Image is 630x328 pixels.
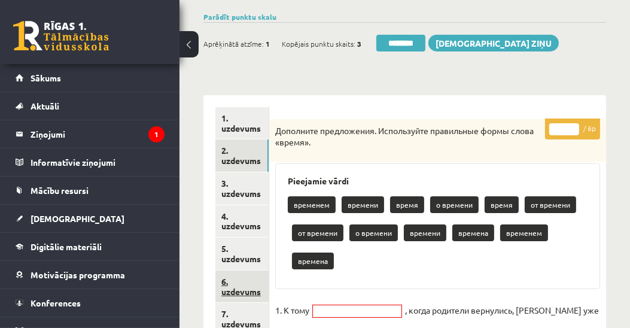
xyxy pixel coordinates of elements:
p: о времени [430,196,479,213]
a: Digitālie materiāli [16,233,165,260]
body: Визуальный текстовый редактор, wiswyg-editor-47024787697820-1757953548-882 [12,12,311,25]
span: Aprēķinātā atzīme: [203,35,264,53]
a: 2. uzdevums [215,139,269,172]
a: 5. uzdevums [215,238,269,270]
p: времени [342,196,384,213]
span: Sākums [31,72,61,83]
span: Aktuāli [31,101,59,111]
legend: Informatīvie ziņojumi [31,148,165,176]
p: временем [288,196,336,213]
p: 1. К тому [275,301,309,319]
p: Дополните предложения. Используйте правильные формы слова «время». [275,125,540,148]
p: от времени [292,224,343,241]
legend: Ziņojumi [31,120,165,148]
p: от времени [525,196,576,213]
a: Rīgas 1. Tālmācības vidusskola [13,21,109,51]
span: Mācību resursi [31,185,89,196]
span: Motivācijas programma [31,269,125,280]
a: 4. uzdevums [215,205,269,238]
a: [DEMOGRAPHIC_DATA] [16,205,165,232]
span: 1 [266,35,270,53]
p: временем [500,224,548,241]
h3: Pieejamie vārdi [288,176,588,186]
p: время [390,196,424,213]
span: 3 [357,35,361,53]
a: [DEMOGRAPHIC_DATA] ziņu [428,35,559,51]
p: времена [452,224,494,241]
span: Digitālie materiāli [31,241,102,252]
a: Parādīt punktu skalu [203,12,276,22]
a: 1. uzdevums [215,107,269,139]
span: Konferences [31,297,81,308]
i: 1 [148,126,165,142]
a: Konferences [16,289,165,317]
a: Informatīvie ziņojumi [16,148,165,176]
a: 3. uzdevums [215,172,269,205]
a: 6. uzdevums [215,271,269,303]
p: время [485,196,519,213]
p: времени [404,224,446,241]
a: Aktuāli [16,92,165,120]
p: / 6p [545,119,600,139]
p: времена [292,253,334,269]
p: о времени [349,224,398,241]
a: Sākums [16,64,165,92]
a: Motivācijas programma [16,261,165,288]
span: [DEMOGRAPHIC_DATA] [31,213,124,224]
a: Ziņojumi1 [16,120,165,148]
span: Kopējais punktu skaits: [282,35,355,53]
a: Mācību resursi [16,177,165,204]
